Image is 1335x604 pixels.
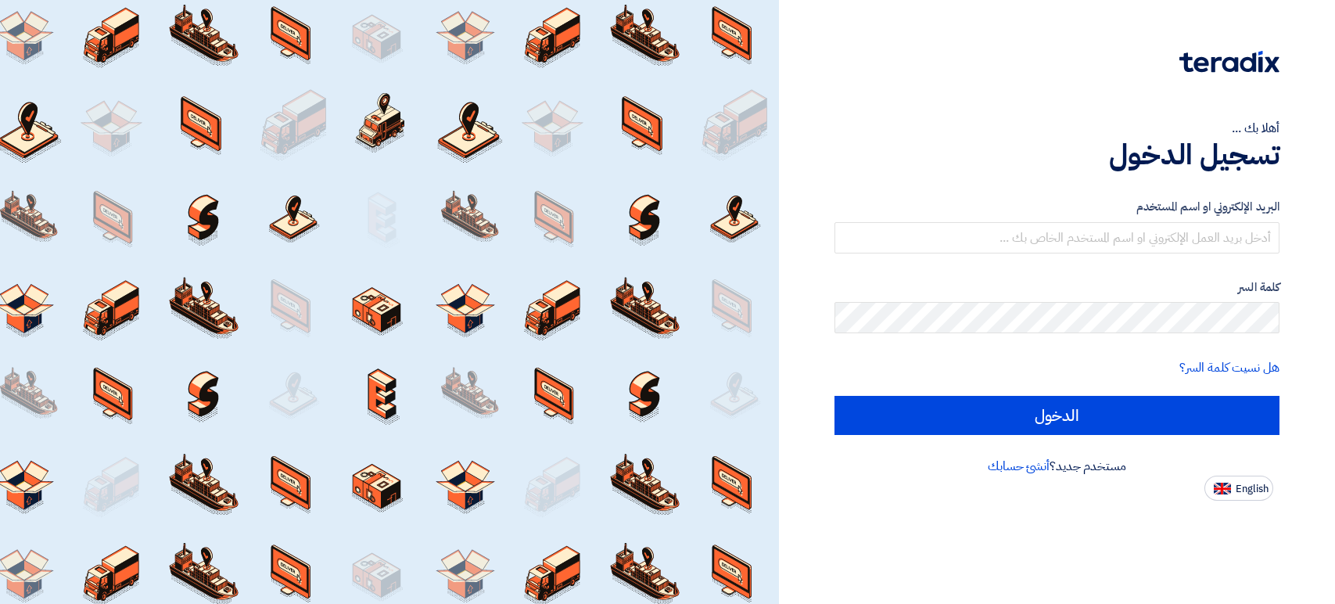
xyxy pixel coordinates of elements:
[1236,484,1269,494] span: English
[1179,358,1279,377] a: هل نسيت كلمة السر؟
[834,222,1279,253] input: أدخل بريد العمل الإلكتروني او اسم المستخدم الخاص بك ...
[1179,51,1279,73] img: Teradix logo
[1204,476,1273,501] button: English
[834,198,1279,216] label: البريد الإلكتروني او اسم المستخدم
[834,138,1279,172] h1: تسجيل الدخول
[834,279,1279,297] label: كلمة السر
[834,396,1279,435] input: الدخول
[834,119,1279,138] div: أهلا بك ...
[1214,483,1231,494] img: en-US.png
[988,457,1050,476] a: أنشئ حسابك
[834,457,1279,476] div: مستخدم جديد؟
